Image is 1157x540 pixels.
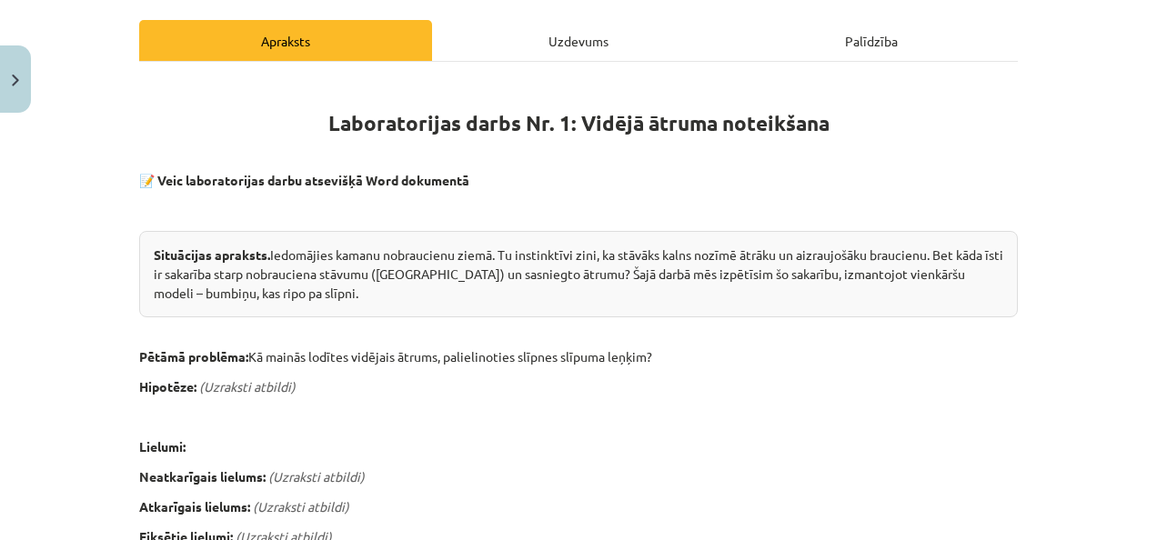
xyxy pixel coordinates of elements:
[139,498,250,515] b: Atkarīgais lielums:
[139,468,266,485] b: Neatkarīgais lielums:
[328,110,830,136] strong: Laboratorijas darbs Nr. 1: Vidējā ātruma noteikšana
[725,20,1018,61] div: Palīdzība
[157,172,469,188] strong: Veic laboratorijas darbu atsevišķā Word dokumentā
[139,378,196,395] b: Hipotēze:
[139,347,1018,366] p: Kā mainās lodītes vidējais ātrums, palielinoties slīpnes slīpuma leņķim?
[253,498,349,515] em: (Uzraksti atbildi)
[12,75,19,86] img: icon-close-lesson-0947bae3869378f0d4975bcd49f059093ad1ed9edebbc8119c70593378902aed.svg
[139,171,1018,190] p: 📝
[139,231,1018,317] div: Iedomājies kamanu nobraucienu ziemā. Tu instinktīvi zini, ka stāvāks kalns nozīmē ātrāku un aizra...
[139,348,248,365] b: Pētāmā problēma:
[268,468,365,485] em: (Uzraksti atbildi)
[199,378,296,395] em: (Uzraksti atbildi)
[432,20,725,61] div: Uzdevums
[139,20,432,61] div: Apraksts
[154,246,270,263] b: Situācijas apraksts.
[139,438,186,455] b: Lielumi:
